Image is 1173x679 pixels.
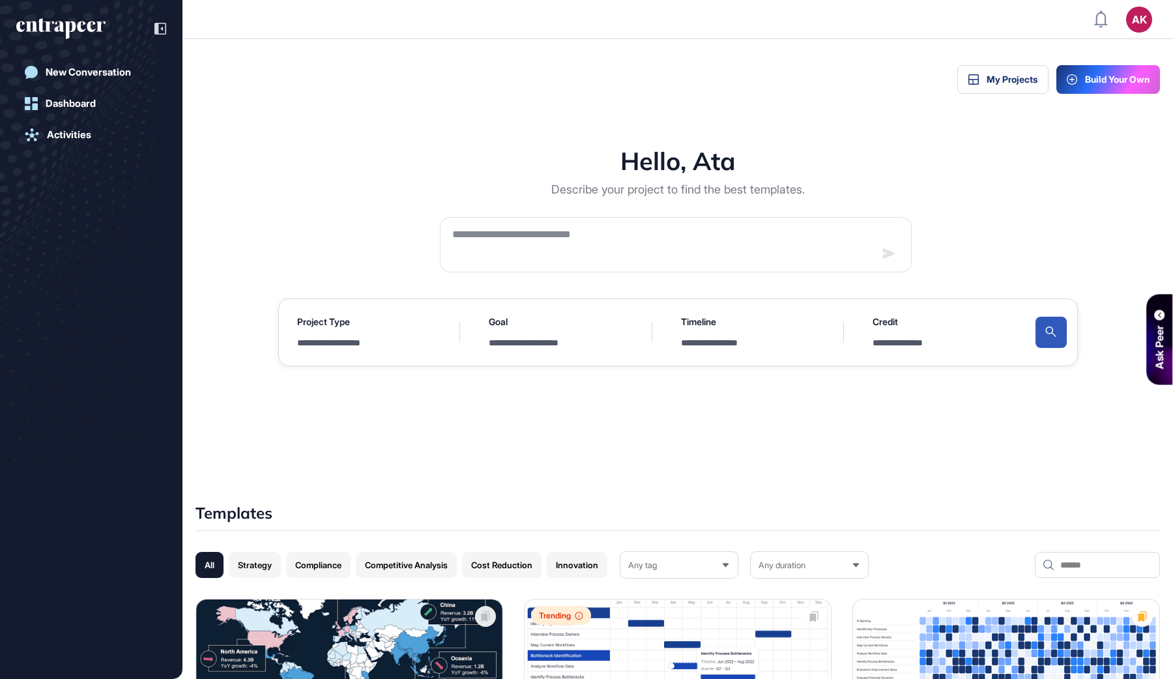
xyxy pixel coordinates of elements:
[46,66,131,78] div: New Conversation
[46,98,96,109] div: Dashboard
[286,552,351,578] div: Compliance
[16,18,106,39] div: entrapeer-logo
[489,315,623,328] div: Goal
[539,611,571,620] span: Trending
[628,560,657,570] span: Any tag
[462,552,542,578] div: Cost Reduction
[987,75,1037,84] span: My Projects
[681,315,815,328] div: Timeline
[1151,326,1167,369] div: Ask Peer
[1126,7,1152,33] button: AK
[297,315,431,328] div: Project Type
[620,146,736,177] h1: Hello, Ata
[195,552,224,578] div: All
[1056,65,1160,94] button: Build Your Own
[547,552,607,578] div: Innovation
[16,91,166,117] a: Dashboard
[873,315,1007,328] div: Credit
[16,122,166,148] a: Activities
[16,59,166,85] a: New Conversation
[1085,75,1150,84] span: Build Your Own
[356,552,457,578] div: Competitive Analysis
[957,65,1049,94] button: My Projects
[195,503,1160,531] div: Templates
[759,560,805,570] span: Any duration
[551,182,805,197] p: Describe your project to find the best templates.
[229,552,281,578] div: Strategy
[47,129,91,141] div: Activities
